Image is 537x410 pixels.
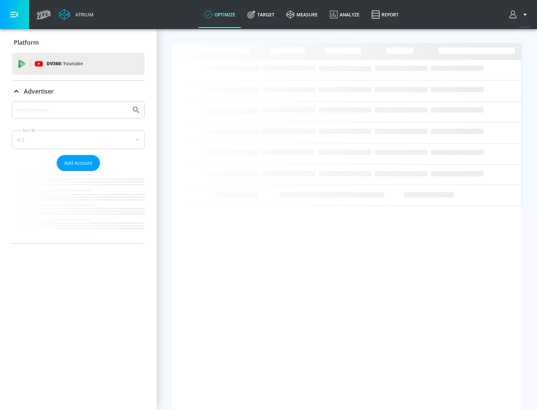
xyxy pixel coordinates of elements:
nav: list of Advertiser [12,171,145,243]
p: Advertiser [24,87,54,95]
label: Sort By [21,128,37,133]
div: Platform [12,32,145,53]
a: Analyze [324,1,365,28]
div: Advertiser [12,81,145,102]
p: DV360: [47,60,83,68]
div: Advertiser [12,101,145,243]
span: Add Account [64,159,92,167]
div: Atrium [72,11,94,18]
div: A-Z [12,130,145,149]
button: Add Account [57,155,100,171]
a: Report [365,1,405,28]
input: Search by name [15,105,128,115]
a: Atrium [59,9,94,20]
a: optimize [198,1,241,28]
div: DV360: Youtube [12,53,145,75]
p: Youtube [63,60,83,67]
a: Target [241,1,280,28]
a: measure [280,1,324,28]
p: Platform [14,38,39,47]
span: v 4.24.0 [519,25,530,29]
